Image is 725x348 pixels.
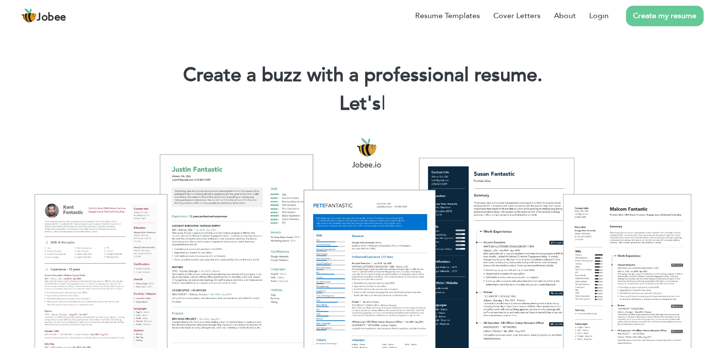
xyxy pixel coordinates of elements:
h2: Let's [14,92,711,116]
a: Login [589,10,609,21]
span: Jobee [37,12,66,23]
a: Cover Letters [493,10,541,21]
img: jobee.io [21,8,37,23]
a: Resume Templates [415,10,480,21]
h1: Create a buzz with a professional resume. [14,63,711,88]
a: About [554,10,576,21]
span: | [381,91,386,117]
a: Jobee [21,8,66,23]
a: Create my resume [626,6,704,26]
